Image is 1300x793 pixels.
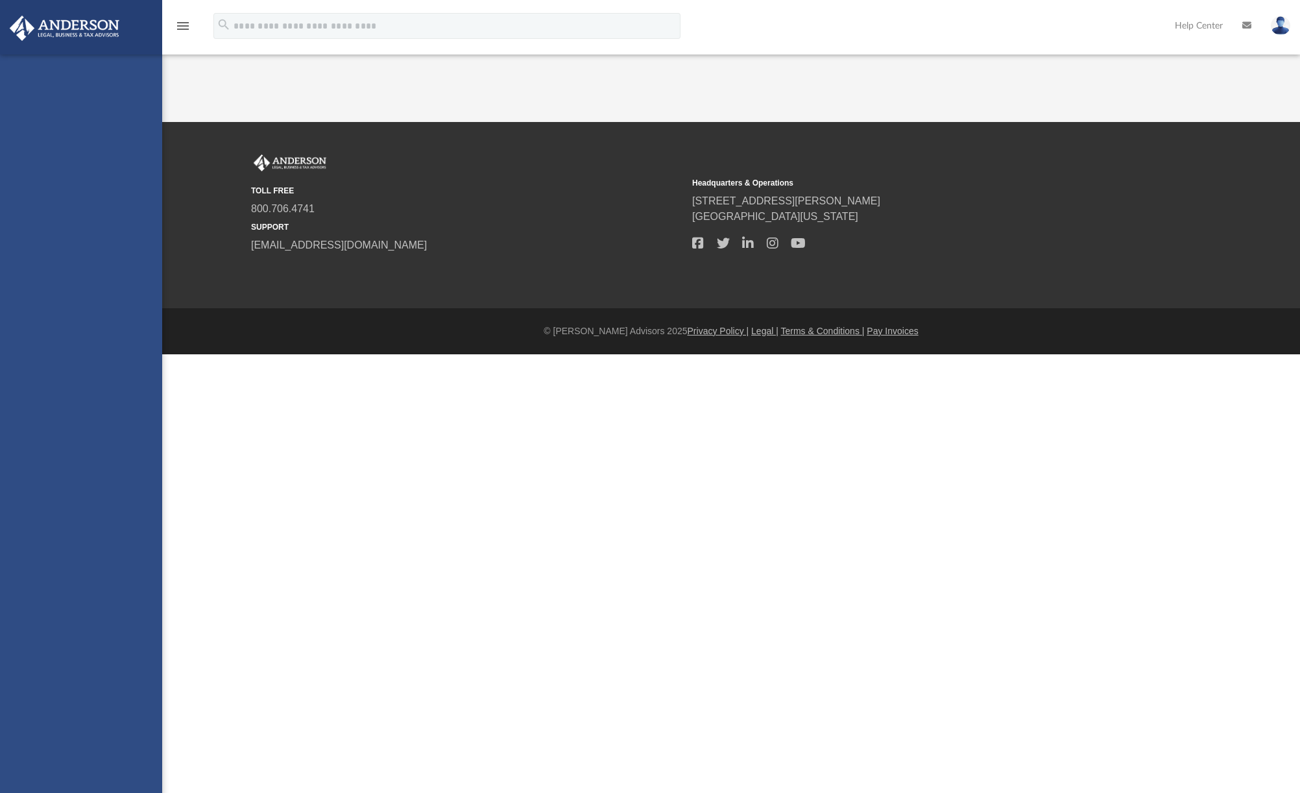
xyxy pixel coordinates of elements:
[867,326,918,336] a: Pay Invoices
[175,25,191,34] a: menu
[1271,16,1290,35] img: User Pic
[251,154,329,171] img: Anderson Advisors Platinum Portal
[751,326,778,336] a: Legal |
[251,203,315,214] a: 800.706.4741
[692,177,1124,189] small: Headquarters & Operations
[251,221,683,233] small: SUPPORT
[251,185,683,197] small: TOLL FREE
[162,324,1300,338] div: © [PERSON_NAME] Advisors 2025
[781,326,865,336] a: Terms & Conditions |
[251,239,427,250] a: [EMAIL_ADDRESS][DOMAIN_NAME]
[692,195,880,206] a: [STREET_ADDRESS][PERSON_NAME]
[175,18,191,34] i: menu
[6,16,123,41] img: Anderson Advisors Platinum Portal
[217,18,231,32] i: search
[692,211,858,222] a: [GEOGRAPHIC_DATA][US_STATE]
[688,326,749,336] a: Privacy Policy |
